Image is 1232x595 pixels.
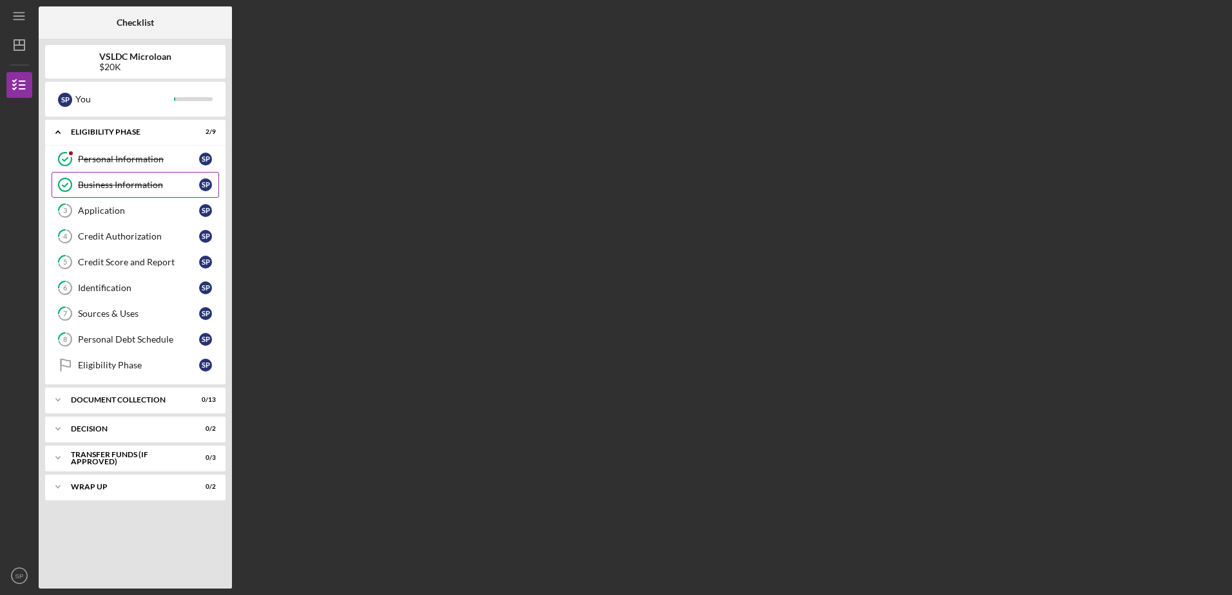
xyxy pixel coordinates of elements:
div: $20K [99,62,171,72]
div: S P [58,93,72,107]
div: Identification [78,283,199,293]
div: Eligibility Phase [71,128,184,136]
a: Personal InformationSP [52,146,219,172]
div: Document Collection [71,396,184,404]
div: S P [199,256,212,269]
div: Personal Debt Schedule [78,334,199,345]
div: Decision [71,425,184,433]
div: S P [199,230,212,243]
b: VSLDC Microloan [99,52,171,62]
button: SP [6,563,32,589]
a: 5Credit Score and ReportSP [52,249,219,275]
div: Eligibility Phase [78,360,199,370]
div: Application [78,205,199,216]
a: 6IdentificationSP [52,275,219,301]
b: Checklist [117,17,154,28]
tspan: 4 [63,232,68,241]
div: 2 / 9 [193,128,216,136]
tspan: 7 [63,310,68,318]
div: 0 / 2 [193,483,216,491]
a: 8Personal Debt ScheduleSP [52,326,219,352]
div: Business Information [78,180,199,190]
div: Transfer Funds (If Approved) [71,451,184,466]
div: You [75,88,174,110]
div: S P [199,333,212,346]
div: 0 / 2 [193,425,216,433]
tspan: 5 [63,258,67,267]
div: S P [199,153,212,165]
tspan: 6 [63,284,68,292]
div: Credit Authorization [78,231,199,241]
tspan: 3 [63,207,67,215]
div: Sources & Uses [78,308,199,319]
div: S P [199,307,212,320]
a: 4Credit AuthorizationSP [52,223,219,249]
div: S P [199,178,212,191]
div: Wrap Up [71,483,184,491]
div: S P [199,281,212,294]
a: Eligibility PhaseSP [52,352,219,378]
tspan: 8 [63,335,67,344]
div: Personal Information [78,154,199,164]
div: S P [199,204,212,217]
div: S P [199,359,212,372]
a: 3ApplicationSP [52,198,219,223]
div: 0 / 13 [193,396,216,404]
a: Business InformationSP [52,172,219,198]
div: 0 / 3 [193,454,216,462]
text: SP [15,572,24,580]
div: Credit Score and Report [78,257,199,267]
a: 7Sources & UsesSP [52,301,219,326]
